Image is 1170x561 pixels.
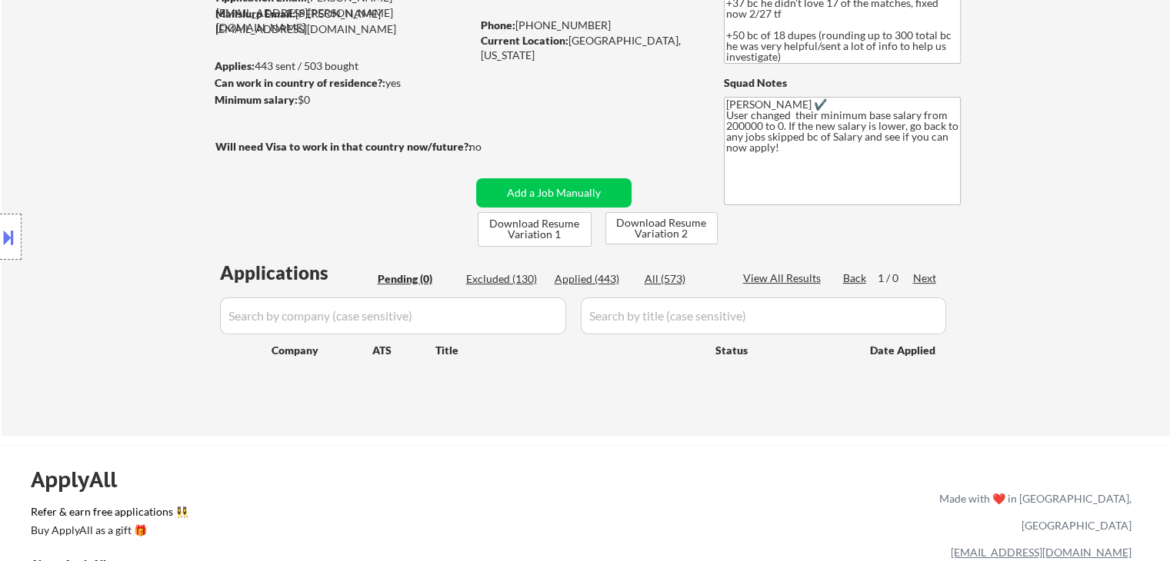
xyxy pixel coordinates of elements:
strong: Can work in country of residence?: [215,76,385,89]
div: Excluded (130) [466,271,543,287]
a: Buy ApplyAll as a gift 🎁 [31,523,185,542]
input: Search by company (case sensitive) [220,297,566,334]
div: Made with ❤️ in [GEOGRAPHIC_DATA], [GEOGRAPHIC_DATA] [933,485,1132,539]
strong: Applies: [215,59,255,72]
strong: Minimum salary: [215,93,298,106]
div: Applications [220,264,372,282]
div: $0 [215,92,471,108]
div: yes [215,75,466,91]
div: Buy ApplyAll as a gift 🎁 [31,525,185,536]
strong: Mailslurp Email: [215,7,295,20]
div: All (573) [645,271,722,287]
a: [EMAIL_ADDRESS][DOMAIN_NAME] [951,546,1132,559]
div: View All Results [743,271,825,286]
div: Applied (443) [555,271,632,287]
div: Next [913,271,938,286]
div: ApplyAll [31,466,135,493]
div: [PERSON_NAME][EMAIL_ADDRESS][DOMAIN_NAME] [215,6,471,36]
div: Company [272,343,372,358]
a: Refer & earn free applications 👯‍♀️ [31,506,618,523]
div: 443 sent / 503 bought [215,58,471,74]
strong: Phone: [481,18,515,32]
div: 1 / 0 [878,271,913,286]
strong: Current Location: [481,34,568,47]
div: Squad Notes [724,75,961,91]
div: Date Applied [870,343,938,358]
div: Pending (0) [378,271,455,287]
div: [GEOGRAPHIC_DATA], [US_STATE] [481,33,698,63]
button: Download Resume Variation 1 [478,212,592,247]
div: [PHONE_NUMBER] [481,18,698,33]
div: Back [843,271,868,286]
input: Search by title (case sensitive) [581,297,946,334]
button: Download Resume Variation 2 [605,212,718,244]
div: Title [435,343,701,358]
button: Add a Job Manually [476,178,632,207]
div: ATS [372,343,435,358]
div: Status [715,336,848,363]
div: no [469,139,513,154]
strong: Will need Visa to work in that country now/future?: [215,140,472,153]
